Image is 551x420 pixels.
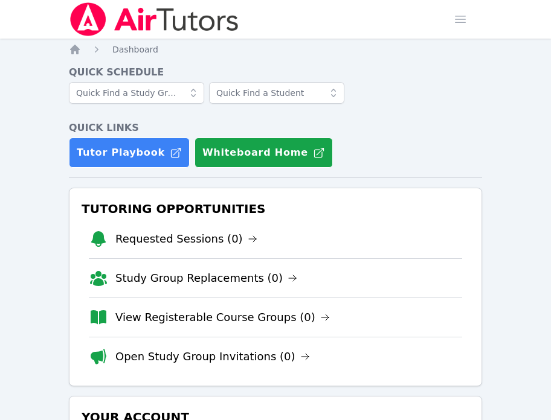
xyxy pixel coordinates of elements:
[69,43,482,56] nav: Breadcrumb
[69,82,204,104] input: Quick Find a Study Group
[69,138,190,168] a: Tutor Playbook
[69,121,482,135] h4: Quick Links
[79,198,472,220] h3: Tutoring Opportunities
[115,309,330,326] a: View Registerable Course Groups (0)
[115,231,257,247] a: Requested Sessions (0)
[209,82,344,104] input: Quick Find a Student
[69,65,482,80] h4: Quick Schedule
[195,138,333,168] button: Whiteboard Home
[115,270,297,287] a: Study Group Replacements (0)
[115,348,310,365] a: Open Study Group Invitations (0)
[112,43,158,56] a: Dashboard
[69,2,240,36] img: Air Tutors
[112,45,158,54] span: Dashboard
